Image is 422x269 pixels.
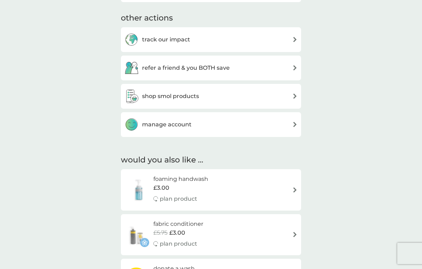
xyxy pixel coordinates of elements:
img: arrow right [292,65,298,70]
h3: other actions [121,13,173,24]
h6: fabric conditioner [153,219,203,229]
h3: refer a friend & you BOTH save [142,63,230,73]
h3: track our impact [142,35,190,44]
img: arrow right [292,232,298,237]
img: foaming handwash [124,177,153,202]
img: arrow right [292,187,298,193]
img: fabric conditioner [124,222,149,247]
span: £5.75 [153,228,168,237]
p: plan product [160,194,197,204]
p: plan product [160,239,197,248]
h6: foaming handwash [153,174,208,184]
span: £3.00 [153,183,169,193]
h2: would you also like ... [121,155,301,166]
h3: shop smol products [142,92,199,101]
img: arrow right [292,93,298,99]
span: £3.00 [169,228,185,237]
h3: manage account [142,120,192,129]
img: arrow right [292,37,298,42]
img: arrow right [292,122,298,127]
